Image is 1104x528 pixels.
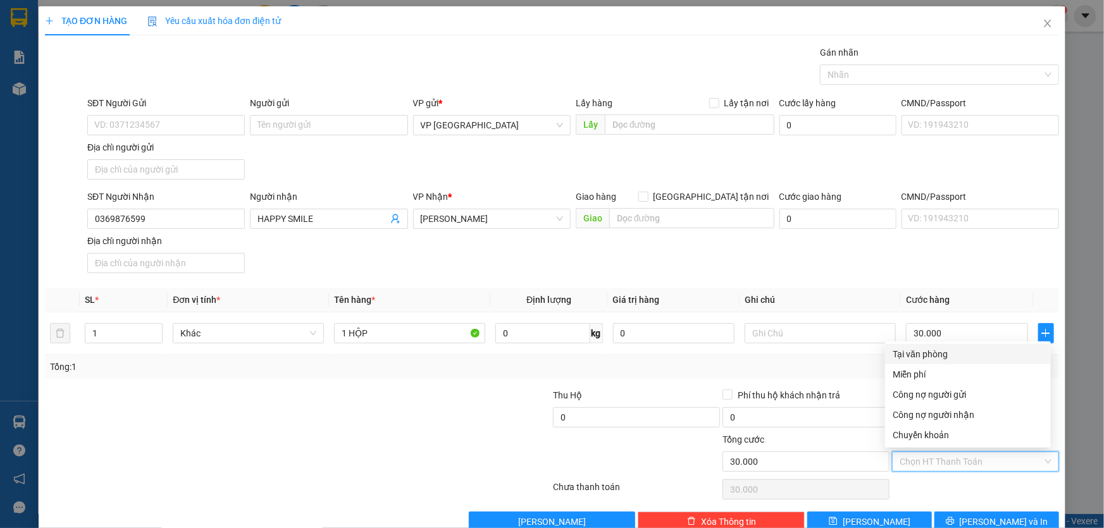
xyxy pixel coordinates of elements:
[893,388,1043,402] div: Công nợ người gửi
[180,324,316,343] span: Khác
[1038,323,1054,343] button: plus
[1039,328,1053,338] span: plus
[87,190,245,204] div: SĐT Người Nhận
[779,192,842,202] label: Cước giao hàng
[113,61,175,73] strong: 0901 933 179
[552,480,722,502] div: Chưa thanh toán
[87,253,245,273] input: Địa chỉ của người nhận
[829,517,838,527] span: save
[1030,6,1065,42] button: Close
[147,16,158,27] img: icon
[421,116,563,135] span: VP Đà Nẵng
[87,140,245,154] div: Địa chỉ người gửi
[87,96,245,110] div: SĐT Người Gửi
[613,295,660,305] span: Giá trị hàng
[723,434,764,445] span: Tổng cước
[250,96,407,110] div: Người gửi
[173,295,220,305] span: Đơn vị tính
[553,390,582,400] span: Thu Hộ
[605,114,774,135] input: Dọc đường
[779,209,896,229] input: Cước giao hàng
[687,517,696,527] span: delete
[779,98,836,108] label: Cước lấy hàng
[87,159,245,180] input: Địa chỉ của người gửi
[50,323,70,343] button: delete
[946,517,955,527] span: printer
[8,42,46,54] strong: Sài Gòn:
[413,96,571,110] div: VP gửi
[334,295,375,305] span: Tên hàng
[576,98,612,108] span: Lấy hàng
[820,47,859,58] label: Gán nhãn
[893,408,1043,422] div: Công nợ người nhận
[885,405,1051,425] div: Cước gửi hàng sẽ được ghi vào công nợ của người nhận
[902,96,1059,110] div: CMND/Passport
[648,190,774,204] span: [GEOGRAPHIC_DATA] tận nơi
[576,192,616,202] span: Giao hàng
[113,35,214,59] strong: 0901 900 568
[719,96,774,110] span: Lấy tận nơi
[576,114,605,135] span: Lấy
[590,323,603,343] span: kg
[576,208,609,228] span: Giao
[893,428,1043,442] div: Chuyển khoản
[87,234,245,248] div: Địa chỉ người nhận
[740,288,901,312] th: Ghi chú
[893,367,1043,381] div: Miễn phí
[147,16,281,26] span: Yêu cầu xuất hóa đơn điện tử
[779,115,896,135] input: Cước lấy hàng
[906,295,950,305] span: Cước hàng
[50,12,173,30] span: ĐỨC ĐẠT GIA LAI
[50,360,426,374] div: Tổng: 1
[613,323,735,343] input: 0
[413,192,449,202] span: VP Nhận
[46,42,108,54] strong: 0931 600 979
[609,208,774,228] input: Dọc đường
[8,79,63,97] span: VP GỬI:
[902,190,1059,204] div: CMND/Passport
[733,388,845,402] span: Phí thu hộ khách nhận trả
[8,79,157,114] span: VP [GEOGRAPHIC_DATA]
[250,190,407,204] div: Người nhận
[113,35,192,47] strong: [PERSON_NAME]:
[893,347,1043,361] div: Tại văn phòng
[390,214,400,224] span: user-add
[8,56,70,68] strong: 0901 936 968
[421,209,563,228] span: Phan Đình Phùng
[885,384,1051,405] div: Cước gửi hàng sẽ được ghi vào công nợ của người gửi
[85,295,95,305] span: SL
[45,16,54,25] span: plus
[334,323,485,343] input: VD: Bàn, Ghế
[745,323,896,343] input: Ghi Chú
[526,295,571,305] span: Định lượng
[1043,18,1053,28] span: close
[45,16,127,26] span: TẠO ĐƠN HÀNG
